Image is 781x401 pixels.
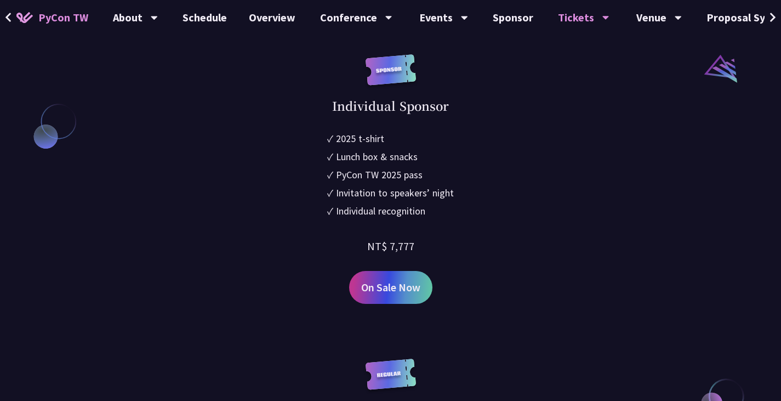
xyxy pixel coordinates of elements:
img: regular.8f272d9.svg [363,359,418,401]
div: Lunch box & snacks [336,149,418,164]
img: sponsor.43e6a3a.svg [363,54,418,97]
li: ✓ [327,149,454,164]
li: ✓ [327,167,454,182]
li: ✓ [327,131,454,146]
li: ✓ [327,204,454,218]
div: Invitation to speakers’ night [336,185,454,200]
div: Individual recognition [336,204,425,218]
div: NT$ 7,777 [367,238,414,255]
span: PyCon TW [38,9,88,26]
span: On Sale Now [361,279,420,296]
a: PyCon TW [5,4,99,31]
div: PyCon TW 2025 pass [336,167,423,182]
li: ✓ [327,185,454,200]
img: Home icon of PyCon TW 2025 [16,12,33,23]
div: Individual Sponsor [332,97,449,115]
div: 2025 t-shirt [336,131,384,146]
a: On Sale Now [349,271,432,304]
